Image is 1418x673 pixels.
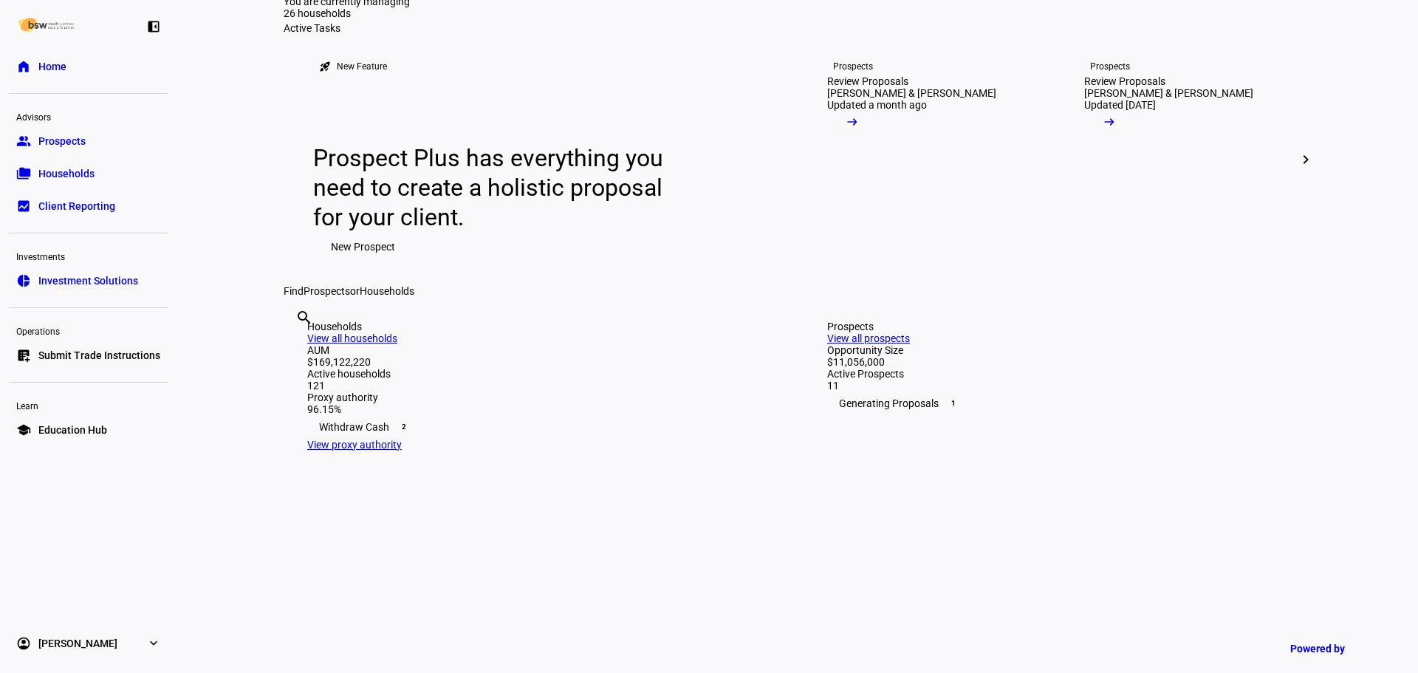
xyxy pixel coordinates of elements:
span: Education Hub [38,423,107,437]
div: Prospects [827,321,1288,332]
a: pie_chartInvestment Solutions [9,266,168,295]
span: Home [38,59,66,74]
a: ProspectsReview Proposals[PERSON_NAME] & [PERSON_NAME]Updated a month ago [804,34,1049,285]
div: $169,122,220 [307,356,768,368]
eth-mat-symbol: folder_copy [16,166,31,181]
div: Proxy authority [307,392,768,403]
a: homeHome [9,52,168,81]
span: 1 [948,397,959,409]
div: Find or [284,285,1312,297]
div: Investments [9,245,168,266]
input: Enter name of prospect or household [295,329,298,346]
a: bid_landscapeClient Reporting [9,191,168,221]
span: Client Reporting [38,199,115,213]
span: Households [38,166,95,181]
div: [PERSON_NAME] & [PERSON_NAME] [827,87,996,99]
eth-mat-symbol: expand_more [146,636,161,651]
mat-icon: arrow_right_alt [845,115,860,129]
div: Operations [9,320,168,341]
div: Active households [307,368,768,380]
div: Updated [DATE] [1084,99,1156,111]
span: Prospects [304,285,350,297]
a: View all households [307,332,397,344]
div: Prospects [833,61,873,72]
span: Investment Solutions [38,273,138,288]
div: 121 [307,380,768,392]
mat-icon: rocket_launch [319,61,331,72]
a: folder_copyHouseholds [9,159,168,188]
span: Submit Trade Instructions [38,348,160,363]
eth-mat-symbol: school [16,423,31,437]
eth-mat-symbol: list_alt_add [16,348,31,363]
div: Generating Proposals [827,392,1288,415]
div: 26 households [284,7,431,22]
div: 11 [827,380,1288,392]
div: Prospects [1090,61,1130,72]
div: AUM [307,344,768,356]
div: Prospect Plus has everything you need to create a holistic proposal for your client. [313,143,677,232]
eth-mat-symbol: bid_landscape [16,199,31,213]
span: Prospects [38,134,86,148]
span: Households [360,285,414,297]
eth-mat-symbol: pie_chart [16,273,31,288]
div: Updated a month ago [827,99,927,111]
a: groupProspects [9,126,168,156]
div: Active Prospects [827,368,1288,380]
div: Learn [9,394,168,415]
span: 2 [398,421,410,433]
div: $11,056,000 [827,356,1288,368]
button: New Prospect [313,232,413,262]
a: View all prospects [827,332,910,344]
div: 96.15% [307,403,768,415]
div: Opportunity Size [827,344,1288,356]
div: Review Proposals [827,75,908,87]
a: Powered by [1283,635,1396,662]
a: ProspectsReview Proposals[PERSON_NAME] & [PERSON_NAME]Updated [DATE] [1061,34,1306,285]
div: New Feature [337,61,387,72]
mat-icon: chevron_right [1297,151,1315,168]
span: New Prospect [331,232,395,262]
mat-icon: search [295,309,313,327]
eth-mat-symbol: group [16,134,31,148]
eth-mat-symbol: left_panel_close [146,19,161,34]
eth-mat-symbol: home [16,59,31,74]
mat-icon: arrow_right_alt [1102,115,1117,129]
eth-mat-symbol: account_circle [16,636,31,651]
span: [PERSON_NAME] [38,636,117,651]
a: View proxy authority [307,439,402,451]
div: Withdraw Cash [307,415,768,439]
div: Households [307,321,768,332]
div: Active Tasks [284,22,1312,34]
div: Advisors [9,106,168,126]
div: [PERSON_NAME] & [PERSON_NAME] [1084,87,1253,99]
div: Review Proposals [1084,75,1165,87]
